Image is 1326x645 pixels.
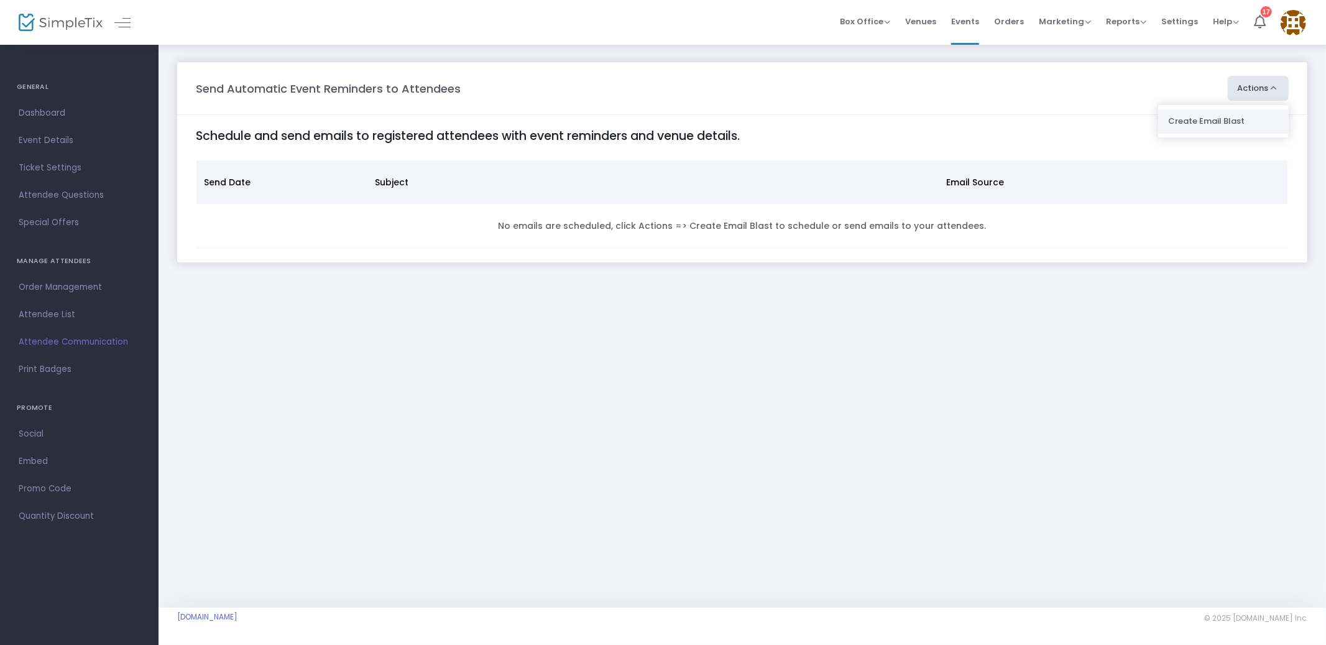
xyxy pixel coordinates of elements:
span: Embed [19,453,140,470]
span: Event Details [19,132,140,149]
span: Quantity Discount [19,508,140,524]
span: Events [951,6,979,37]
span: Order Management [19,279,140,295]
span: Special Offers [19,215,140,231]
m-panel-title: Send Automatic Event Reminders to Attendees [196,80,461,97]
li: Create Email Blast [1158,109,1289,134]
span: Print Badges [19,361,140,378]
a: [DOMAIN_NAME] [177,612,237,622]
h4: GENERAL [17,75,142,100]
span: Promo Code [19,481,140,497]
span: Orders [994,6,1024,37]
div: 17 [1261,6,1272,17]
span: Help [1213,16,1239,27]
span: Dashboard [19,105,140,121]
th: Email Source [939,160,1053,204]
th: Send Date [196,160,368,204]
span: Attendee Communication [19,334,140,350]
span: Reports [1106,16,1146,27]
span: © 2025 [DOMAIN_NAME] Inc. [1204,613,1307,623]
span: Settings [1161,6,1198,37]
div: Data table [196,160,1288,248]
span: Marketing [1039,16,1091,27]
button: Actions [1228,76,1289,101]
span: Social [19,426,140,442]
h4: MANAGE ATTENDEES [17,249,142,274]
span: Ticket Settings [19,160,140,176]
span: Attendee List [19,307,140,323]
span: Venues [905,6,936,37]
h4: PROMOTE [17,396,142,420]
h4: Schedule and send emails to registered attendees with event reminders and venue details. [196,129,1289,143]
span: Box Office [840,16,890,27]
th: Subject [368,160,939,204]
td: No emails are scheduled, click Actions => Create Email Blast to schedule or send emails to your a... [196,204,1288,248]
span: Attendee Questions [19,187,140,203]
